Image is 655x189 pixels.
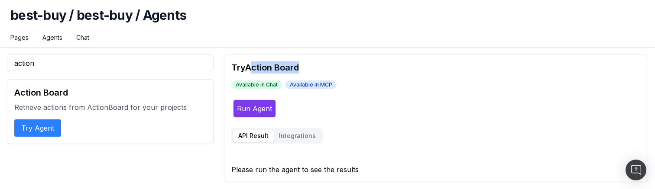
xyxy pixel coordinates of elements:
a: Pages [10,33,29,42]
p: Retrieve actions from ActionBoard for your projects [14,102,206,112]
input: Search agents... [7,54,214,72]
a: Agents [42,33,62,42]
h2: Action Board [14,86,206,99]
button: Run Agent [233,99,276,118]
button: API Result [233,130,274,142]
div: Open Intercom Messenger [626,160,646,180]
button: Integrations [274,130,321,142]
span: Available in MCP [285,80,337,89]
div: Please run the agent to see the results [231,164,641,175]
button: Try Agent [14,119,61,137]
span: Available in Chat [231,80,282,89]
h1: best-buy / best-buy / Agents [10,7,645,33]
h2: Try Action Board [231,61,641,74]
a: Chat [76,33,89,42]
